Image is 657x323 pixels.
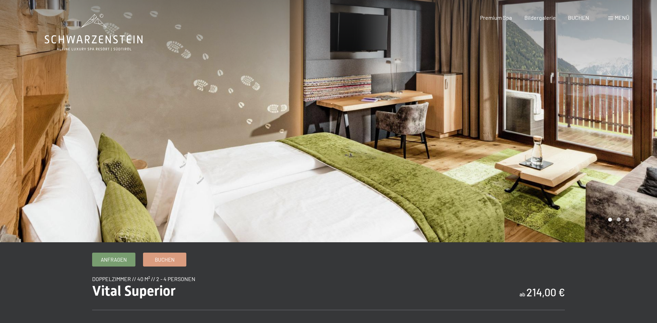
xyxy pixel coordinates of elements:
b: 214,00 € [526,286,565,298]
a: Bildergalerie [524,14,556,21]
span: Anfragen [101,256,127,263]
span: ab [520,291,525,297]
span: Menü [615,14,629,21]
span: Doppelzimmer // 40 m² // 2 - 4 Personen [92,276,195,282]
span: Vital Superior [92,283,176,299]
a: BUCHEN [568,14,589,21]
span: Buchen [155,256,175,263]
a: Anfragen [92,253,135,266]
a: Premium Spa [480,14,512,21]
a: Buchen [143,253,186,266]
